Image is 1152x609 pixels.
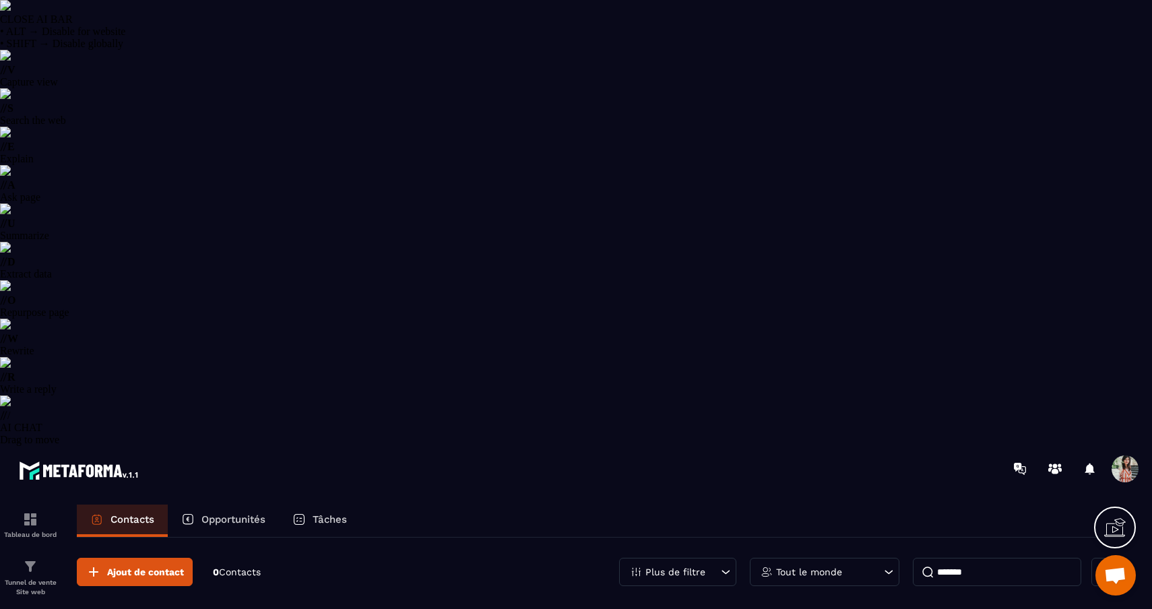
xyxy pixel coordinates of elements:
img: logo [19,458,140,482]
a: formationformationTunnel de vente Site web [3,548,57,607]
p: Tunnel de vente Site web [3,578,57,597]
button: Ajout de contact [77,558,193,586]
div: Ouvrir le chat [1095,555,1136,596]
p: Tout le monde [776,567,842,577]
img: formation [22,558,38,575]
p: Plus de filtre [645,567,705,577]
a: formationformationTableau de bord [3,501,57,548]
p: Opportunités [201,513,265,525]
a: Contacts [77,505,168,537]
p: Tâches [313,513,347,525]
a: Opportunités [168,505,279,537]
img: formation [22,511,38,527]
span: Contacts [219,567,261,577]
span: Ajout de contact [107,565,184,579]
a: Tâches [279,505,360,537]
p: Contacts [110,513,154,525]
p: Tableau de bord [3,531,57,538]
p: 0 [213,566,261,579]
